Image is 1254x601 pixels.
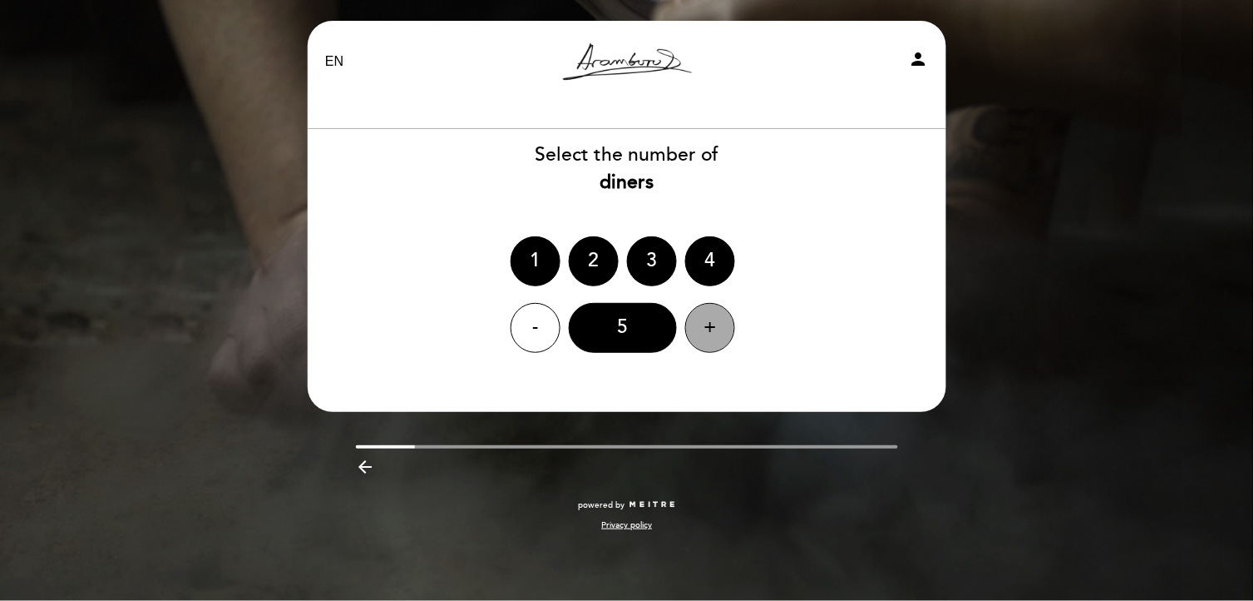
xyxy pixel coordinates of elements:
[909,49,929,69] i: person
[569,303,677,353] div: 5
[578,499,676,511] a: powered by
[627,236,677,286] div: 3
[356,457,376,477] i: arrow_backward
[909,49,929,75] button: person
[307,142,947,196] div: Select the number of
[511,303,560,353] div: -
[523,39,731,85] a: Aramburu Resto
[511,236,560,286] div: 1
[600,171,654,194] b: diners
[685,303,735,353] div: +
[578,499,625,511] span: powered by
[629,501,676,509] img: MEITRE
[569,236,619,286] div: 2
[685,236,735,286] div: 4
[601,519,652,531] a: Privacy policy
